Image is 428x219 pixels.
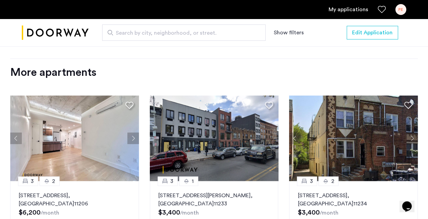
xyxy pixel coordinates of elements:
[19,191,130,208] p: [STREET_ADDRESS] 11206
[10,66,418,79] div: More apartments
[378,5,386,14] a: Favorites
[310,177,313,185] span: 3
[274,29,304,37] button: Show or hide filters
[395,4,406,15] div: PE
[298,209,319,216] span: $3,400
[180,210,199,216] sub: /month
[192,177,194,185] span: 1
[399,192,421,212] iframe: chat widget
[10,133,22,144] button: Previous apartment
[298,191,409,208] p: [STREET_ADDRESS] 11234
[158,191,270,208] p: [STREET_ADDRESS][PERSON_NAME] 11233
[19,209,41,216] span: $6,200
[289,133,301,144] button: Previous apartment
[289,96,418,181] img: 2016_638484540295233130.jpeg
[406,133,418,144] button: Next apartment
[170,177,173,185] span: 3
[150,96,279,181] img: dc6efc1f-24ba-4395-9182-45437e21be9a_638931083912547145.png
[31,177,34,185] span: 3
[329,5,368,14] a: My application
[331,177,334,185] span: 2
[102,24,266,41] input: Apartment Search
[116,29,247,37] span: Search by city, neighborhood, or street.
[10,96,139,181] img: 2016_638639250192324724.jpeg
[127,133,139,144] button: Next apartment
[319,210,338,216] sub: /month
[22,20,89,46] a: Cazamio logo
[22,20,89,46] img: logo
[41,210,59,216] sub: /month
[347,26,398,39] button: button
[52,177,55,185] span: 2
[158,209,180,216] span: $3,400
[352,29,393,37] span: Edit Application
